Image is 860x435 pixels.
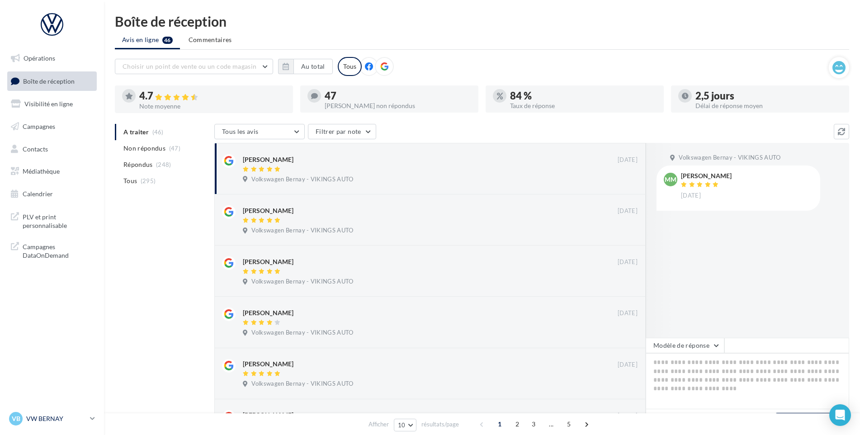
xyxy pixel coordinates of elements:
[5,207,99,234] a: PLV et print personnalisable
[189,36,232,43] span: Commentaires
[139,91,286,101] div: 4.7
[695,91,842,101] div: 2,5 jours
[26,414,86,423] p: VW BERNAY
[618,412,638,420] span: [DATE]
[5,237,99,264] a: Campagnes DataOnDemand
[526,417,541,431] span: 3
[618,361,638,369] span: [DATE]
[398,421,406,429] span: 10
[23,211,93,230] span: PLV et print personnalisable
[123,144,165,153] span: Non répondus
[510,91,657,101] div: 84 %
[123,62,256,70] span: Choisir un point de vente ou un code magasin
[681,173,732,179] div: [PERSON_NAME]
[325,103,471,109] div: [PERSON_NAME] non répondus
[829,404,851,426] div: Open Intercom Messenger
[24,100,73,108] span: Visibilité en ligne
[618,309,638,317] span: [DATE]
[243,359,293,369] div: [PERSON_NAME]
[665,175,676,184] span: MM
[243,155,293,164] div: [PERSON_NAME]
[618,258,638,266] span: [DATE]
[23,241,93,260] span: Campagnes DataOnDemand
[139,103,286,109] div: Note moyenne
[115,59,273,74] button: Choisir un point de vente ou un code magasin
[544,417,558,431] span: ...
[492,417,507,431] span: 1
[23,167,60,175] span: Médiathèque
[23,77,75,85] span: Boîte de réception
[251,278,353,286] span: Volkswagen Bernay - VIKINGS AUTO
[618,207,638,215] span: [DATE]
[23,123,55,130] span: Campagnes
[5,117,99,136] a: Campagnes
[123,176,137,185] span: Tous
[115,14,849,28] div: Boîte de réception
[5,49,99,68] a: Opérations
[394,419,417,431] button: 10
[510,417,525,431] span: 2
[7,410,97,427] a: VB VW BERNAY
[123,160,153,169] span: Répondus
[278,59,333,74] button: Au total
[24,54,55,62] span: Opérations
[679,154,780,162] span: Volkswagen Bernay - VIKINGS AUTO
[243,308,293,317] div: [PERSON_NAME]
[681,192,701,200] span: [DATE]
[618,156,638,164] span: [DATE]
[325,91,471,101] div: 47
[5,95,99,113] a: Visibilité en ligne
[695,103,842,109] div: Délai de réponse moyen
[421,420,459,429] span: résultats/page
[23,190,53,198] span: Calendrier
[293,59,333,74] button: Au total
[12,414,20,423] span: VB
[5,162,99,181] a: Médiathèque
[243,206,293,215] div: [PERSON_NAME]
[23,145,48,152] span: Contacts
[5,140,99,159] a: Contacts
[169,145,180,152] span: (47)
[646,338,724,353] button: Modèle de réponse
[562,417,576,431] span: 5
[243,257,293,266] div: [PERSON_NAME]
[338,57,362,76] div: Tous
[251,227,353,235] span: Volkswagen Bernay - VIKINGS AUTO
[251,329,353,337] span: Volkswagen Bernay - VIKINGS AUTO
[5,184,99,203] a: Calendrier
[243,411,293,420] div: [PERSON_NAME]
[5,71,99,91] a: Boîte de réception
[369,420,389,429] span: Afficher
[308,124,376,139] button: Filtrer par note
[222,128,259,135] span: Tous les avis
[251,380,353,388] span: Volkswagen Bernay - VIKINGS AUTO
[510,103,657,109] div: Taux de réponse
[156,161,171,168] span: (248)
[214,124,305,139] button: Tous les avis
[141,177,156,184] span: (295)
[251,175,353,184] span: Volkswagen Bernay - VIKINGS AUTO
